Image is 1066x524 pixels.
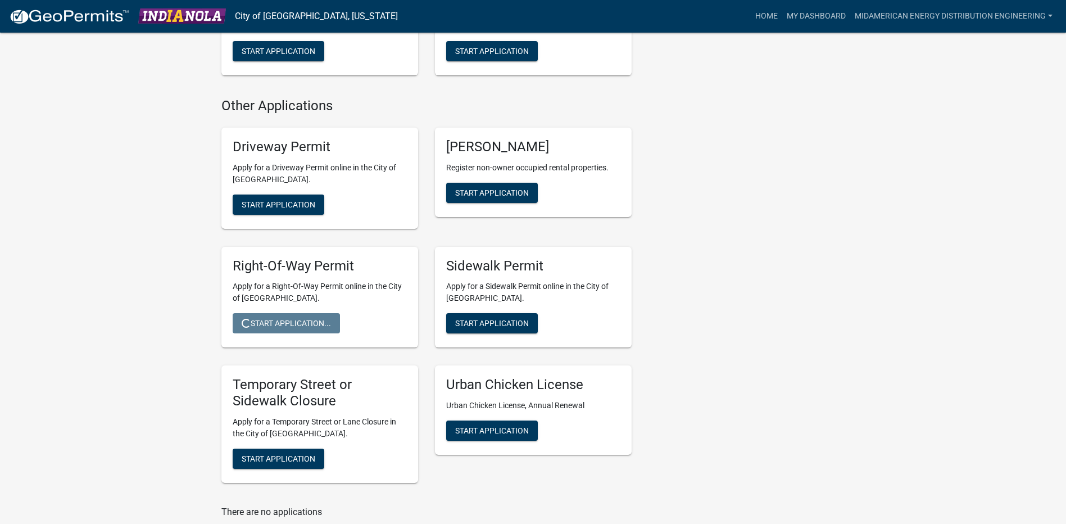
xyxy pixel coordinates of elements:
button: Start Application [233,41,324,61]
span: Start Application [242,47,315,56]
h5: Sidewalk Permit [446,258,620,274]
p: Apply for a Right-Of-Way Permit online in the City of [GEOGRAPHIC_DATA]. [233,281,407,304]
span: Start Application [455,426,529,435]
p: Register non-owner occupied rental properties. [446,162,620,174]
a: Home [751,6,782,27]
button: Start Application [446,421,538,441]
h4: Other Applications [221,98,632,114]
button: Start Application [446,183,538,203]
p: Apply for a Temporary Street or Lane Closure in the City of [GEOGRAPHIC_DATA]. [233,416,407,440]
h5: Right-Of-Way Permit [233,258,407,274]
button: Start Application [233,449,324,469]
a: City of [GEOGRAPHIC_DATA], [US_STATE] [235,7,398,26]
button: Start Application [446,313,538,333]
span: Start Application [242,200,315,209]
h5: [PERSON_NAME] [446,139,620,155]
h5: Driveway Permit [233,139,407,155]
h5: Temporary Street or Sidewalk Closure [233,377,407,409]
h5: Urban Chicken License [446,377,620,393]
p: Urban Chicken License, Annual Renewal [446,400,620,412]
span: Start Application [242,454,315,463]
img: City of Indianola, Iowa [138,8,226,24]
span: Start Application [455,47,529,56]
wm-workflow-list-section: Other Applications [221,98,632,492]
p: There are no applications [221,505,632,519]
span: Start Application [455,188,529,197]
a: My Dashboard [782,6,850,27]
a: MidAmerican Energy Distribution Engineering [850,6,1057,27]
button: Start Application... [233,313,340,333]
span: Start Application [455,319,529,328]
button: Start Application [446,41,538,61]
button: Start Application [233,195,324,215]
p: Apply for a Sidewalk Permit online in the City of [GEOGRAPHIC_DATA]. [446,281,620,304]
p: Apply for a Driveway Permit online in the City of [GEOGRAPHIC_DATA]. [233,162,407,186]
span: Start Application... [242,319,331,328]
